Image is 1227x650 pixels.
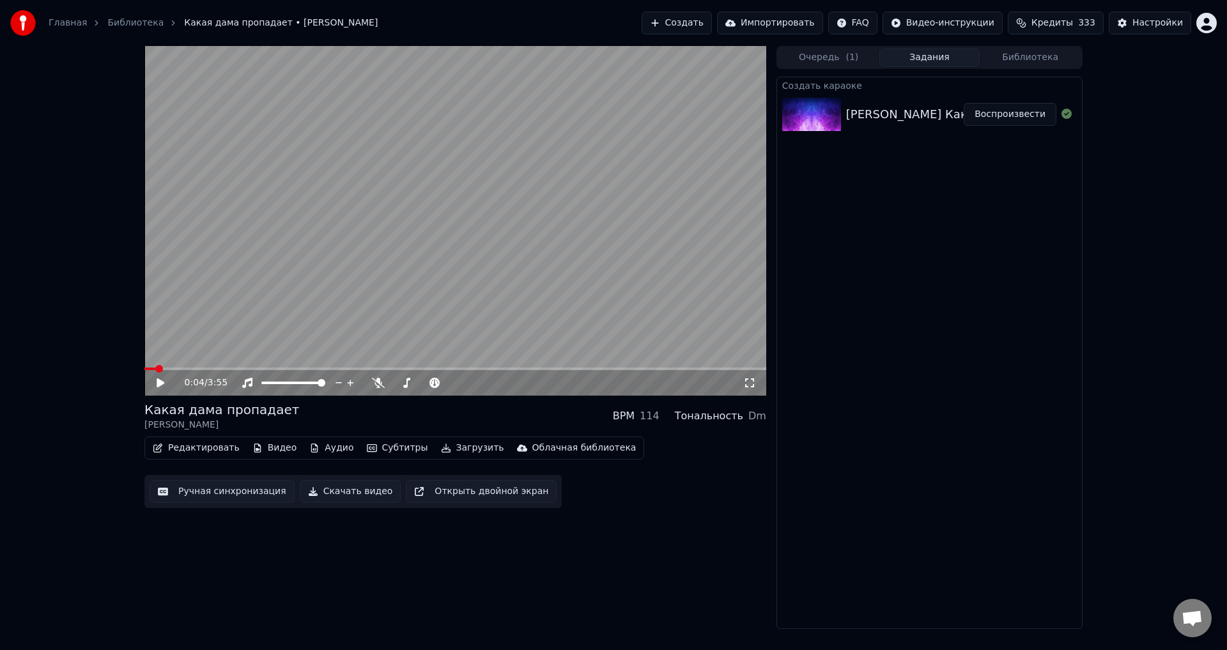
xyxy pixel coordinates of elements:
div: BPM [613,408,635,424]
button: Видео [247,439,302,457]
div: 114 [640,408,660,424]
button: Скачать видео [300,480,401,503]
div: Облачная библиотека [532,442,637,454]
button: Ручная синхронизация [150,480,295,503]
button: Очередь [778,49,879,67]
nav: breadcrumb [49,17,378,29]
button: Видео-инструкции [883,12,1003,35]
div: [PERSON_NAME] [144,419,299,431]
button: Воспроизвести [964,103,1056,126]
button: Настройки [1109,12,1191,35]
div: Dm [748,408,766,424]
div: [PERSON_NAME] Какая дама пропадает [846,105,1084,123]
button: Кредиты333 [1008,12,1104,35]
span: 333 [1078,17,1095,29]
a: Библиотека [107,17,164,29]
button: Импортировать [717,12,823,35]
button: Библиотека [980,49,1081,67]
div: Какая дама пропадает [144,401,299,419]
button: Аудио [304,439,359,457]
img: youka [10,10,36,36]
button: Открыть двойной экран [406,480,557,503]
div: Настройки [1132,17,1183,29]
div: Создать караоке [777,77,1082,93]
button: FAQ [828,12,877,35]
span: 0:04 [185,376,204,389]
span: ( 1 ) [845,51,858,64]
button: Создать [642,12,712,35]
button: Задания [879,49,980,67]
a: Открытый чат [1173,599,1212,637]
span: Кредиты [1031,17,1073,29]
div: Тональность [675,408,743,424]
span: 3:55 [208,376,228,389]
a: Главная [49,17,87,29]
div: / [185,376,215,389]
button: Загрузить [436,439,509,457]
button: Редактировать [148,439,245,457]
button: Субтитры [362,439,433,457]
span: Какая дама пропадает • [PERSON_NAME] [184,17,378,29]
